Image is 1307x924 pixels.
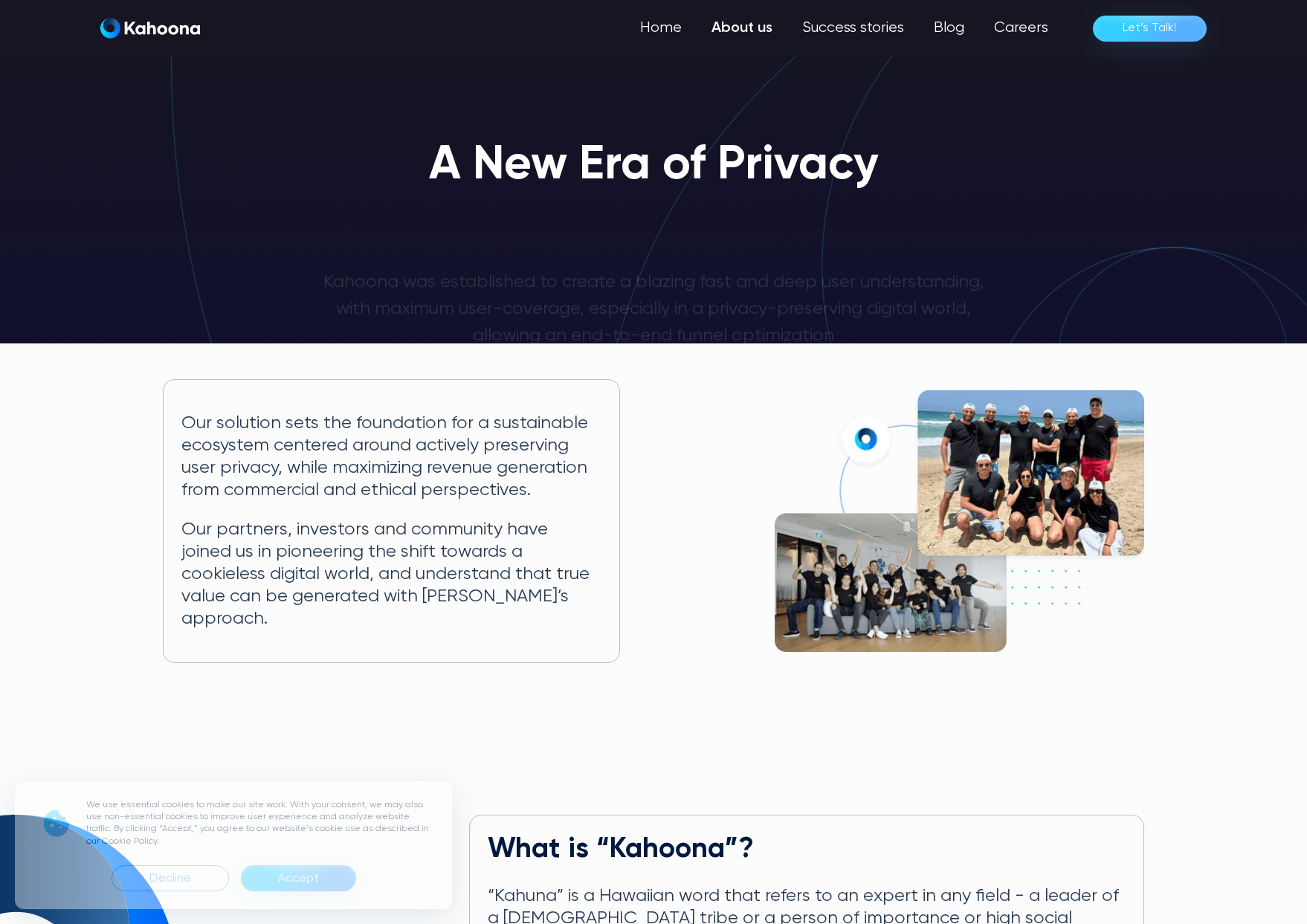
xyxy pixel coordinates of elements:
[181,519,601,630] p: Our partners, investors and community have joined us in pioneering the shift towards a cookieless...
[241,865,356,891] div: Accept
[100,18,200,39] a: home
[429,140,879,192] h1: A New Era of Privacy
[112,865,229,891] div: Decline
[625,13,697,43] a: Home
[320,269,987,349] p: Kahoona was established to create a blazing fast and deep user understanding, with maximum user-c...
[1123,16,1177,40] div: Let’s Talk!
[100,18,200,39] img: Kahoona logo white
[787,13,919,43] a: Success stories
[181,413,601,501] p: Our solution sets the foundation for a sustainable ecosystem centered around actively preserving ...
[1093,16,1207,42] a: Let’s Talk!
[979,13,1063,43] a: Careers
[149,867,191,891] div: Decline
[919,13,979,43] a: Blog
[86,799,434,847] p: We use essential cookies to make our site work. With your consent, we may also use non-essential ...
[697,13,787,43] a: About us
[488,833,1126,868] h2: What is “Kahoona”?
[278,867,319,891] div: Accept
